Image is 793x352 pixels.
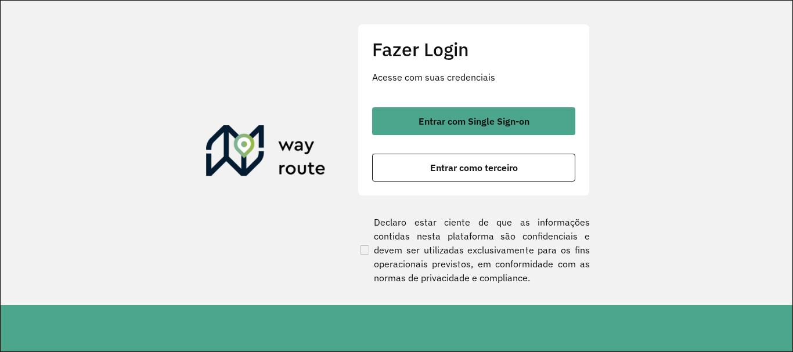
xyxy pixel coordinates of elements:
h2: Fazer Login [372,38,575,60]
img: Roteirizador AmbevTech [206,125,326,181]
button: button [372,107,575,135]
button: button [372,154,575,182]
span: Entrar com Single Sign-on [419,117,529,126]
span: Entrar como terceiro [430,163,518,172]
p: Acesse com suas credenciais [372,70,575,84]
label: Declaro estar ciente de que as informações contidas nesta plataforma são confidenciais e devem se... [358,215,590,285]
